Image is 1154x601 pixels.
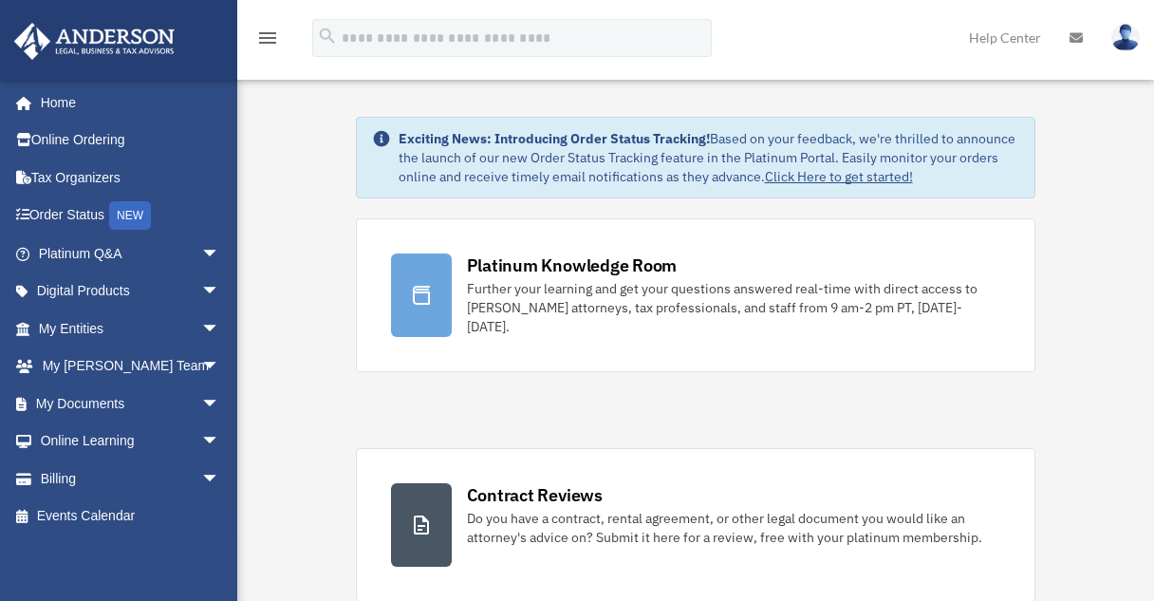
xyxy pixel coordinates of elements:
[467,279,1001,336] div: Further your learning and get your questions answered real-time with direct access to [PERSON_NAM...
[1111,24,1140,51] img: User Pic
[399,130,710,147] strong: Exciting News: Introducing Order Status Tracking!
[13,159,249,197] a: Tax Organizers
[13,498,249,535] a: Events Calendar
[201,235,239,273] span: arrow_drop_down
[765,168,913,185] a: Click Here to get started!
[201,310,239,348] span: arrow_drop_down
[467,483,603,507] div: Contract Reviews
[13,84,239,122] a: Home
[201,272,239,311] span: arrow_drop_down
[13,460,249,498] a: Billingarrow_drop_down
[13,235,249,272] a: Platinum Q&Aarrow_drop_down
[317,26,338,47] i: search
[13,272,249,310] a: Digital Productsarrow_drop_down
[13,385,249,423] a: My Documentsarrow_drop_down
[13,122,249,160] a: Online Ordering
[256,27,279,49] i: menu
[13,423,249,460] a: Online Learningarrow_drop_down
[13,197,249,235] a: Order StatusNEW
[399,129,1020,186] div: Based on your feedback, we're thrilled to announce the launch of our new Order Status Tracking fe...
[201,385,239,423] span: arrow_drop_down
[201,347,239,386] span: arrow_drop_down
[13,347,249,385] a: My [PERSON_NAME] Teamarrow_drop_down
[9,23,180,60] img: Anderson Advisors Platinum Portal
[13,310,249,347] a: My Entitiesarrow_drop_down
[356,218,1036,372] a: Platinum Knowledge Room Further your learning and get your questions answered real-time with dire...
[201,460,239,498] span: arrow_drop_down
[467,254,678,277] div: Platinum Knowledge Room
[109,201,151,230] div: NEW
[201,423,239,461] span: arrow_drop_down
[256,33,279,49] a: menu
[467,509,1001,547] div: Do you have a contract, rental agreement, or other legal document you would like an attorney's ad...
